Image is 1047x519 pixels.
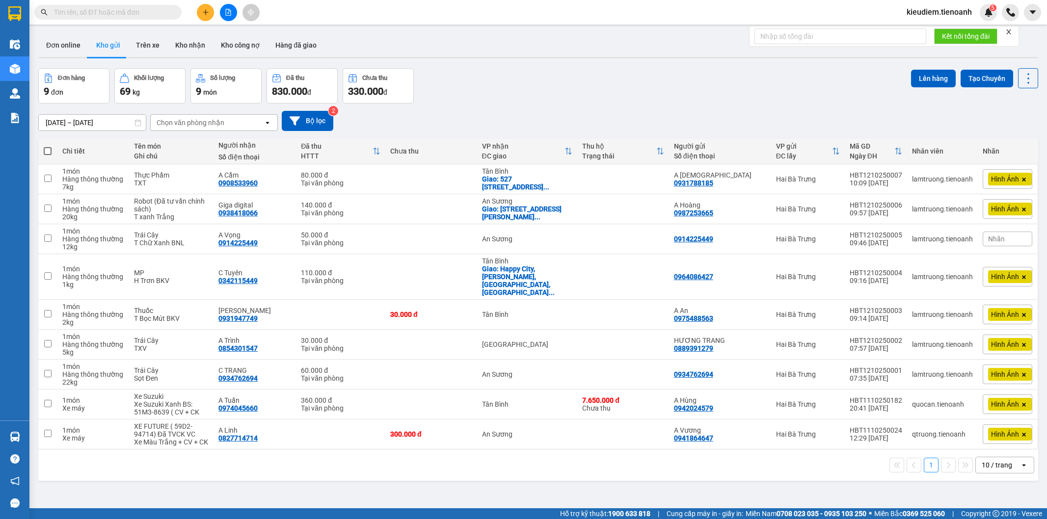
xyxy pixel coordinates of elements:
div: Xe Suzuki [134,392,209,400]
span: Hình Ảnh [991,340,1019,349]
img: warehouse-icon [10,432,20,442]
div: 0908533960 [218,179,258,187]
button: 1 [924,458,939,472]
span: Hình Ảnh [991,175,1019,183]
div: 0975488563 [674,314,713,322]
div: 1 món [62,265,124,273]
button: Bộ lọc [282,111,333,131]
div: MP [134,269,209,277]
div: 09:57 [DATE] [850,209,902,217]
div: lamtruong.tienoanh [912,235,973,243]
div: Hai Bà Trưng [776,205,840,213]
span: Nhãn [988,235,1005,243]
span: Hình Ảnh [991,430,1019,439]
div: 0931947749 [218,314,258,322]
div: Thu hộ [582,142,656,150]
div: An Sương [482,430,573,438]
div: 09:16 [DATE] [850,277,902,285]
span: ... [535,213,540,221]
div: VP gửi [776,142,832,150]
div: Tại văn phòng [301,239,380,247]
div: 0974045660 [218,404,258,412]
th: Toggle SortBy [477,138,578,164]
span: message [10,498,20,508]
sup: 2 [328,106,338,116]
div: Giao: Happy City, Nguyễn Văn Linh, Bình Hưng, Bình Chánh, Hồ Chí Minh [482,265,573,296]
div: 0941864647 [674,434,713,442]
div: A Vọng [218,231,291,239]
button: Khối lượng69kg [114,68,186,104]
button: file-add [220,4,237,21]
div: 2 kg [62,318,124,326]
div: An Sương [482,197,573,205]
div: Tên món [134,142,209,150]
div: A An [674,307,766,314]
button: Lên hàng [911,70,956,87]
div: 10:09 [DATE] [850,179,902,187]
div: 1 món [62,363,124,370]
div: Khối lượng [134,75,164,81]
div: Trái Cây [134,231,209,239]
span: copyright [993,510,999,517]
div: 0827714714 [218,434,258,442]
div: 1 món [62,167,124,175]
button: aim [242,4,260,21]
input: Nhập số tổng đài [754,28,926,44]
span: Kết nối tổng đài [942,31,990,42]
div: Nhân viên [912,147,973,155]
span: Hình Ảnh [991,205,1019,213]
button: Kho gửi [88,33,128,57]
div: Hai Bà Trưng [776,273,840,281]
div: Giao: 527 Sư Vạn Hạnh, Phường 12, Quận 10, Hồ Chí Minh [482,175,573,191]
div: A Phúc [674,171,766,179]
div: 60.000 đ [301,366,380,374]
div: Giao: 55 Minh Phụng, Tân Thới Nhất, Quận 12, Hồ Chí Minh [482,205,573,221]
span: close [1005,28,1012,35]
div: 1 món [62,396,124,404]
span: notification [10,476,20,486]
div: Hai Bà Trưng [776,235,840,243]
div: Đơn hàng [58,75,85,81]
div: 07:57 [DATE] [850,344,902,352]
span: file-add [225,9,232,16]
div: Hàng thông thường [62,235,124,243]
div: 0931788185 [674,179,713,187]
th: Toggle SortBy [577,138,669,164]
span: question-circle [10,454,20,464]
div: Hai Bà Trưng [776,340,840,348]
span: 9 [44,85,49,97]
button: Kết nối tổng đài [934,28,997,44]
div: lamtruong.tienoanh [912,205,973,213]
span: món [203,88,217,96]
div: lamtruong.tienoanh [912,370,973,378]
div: 1 món [62,333,124,340]
div: A Tuấn [218,396,291,404]
div: 1 món [62,197,124,205]
button: plus [197,4,214,21]
div: 30.000 đ [301,337,380,344]
span: Miền Bắc [874,508,945,519]
div: A Cẩm [218,171,291,179]
div: Nhãn [983,147,1032,155]
div: quocan.tienoanh [912,400,973,408]
div: HBT1210250007 [850,171,902,179]
div: HTTT [301,152,373,160]
div: Hai Bà Trưng [776,370,840,378]
div: HBT1210250003 [850,307,902,314]
button: Đơn online [38,33,88,57]
div: lamtruong.tienoanh [912,311,973,318]
div: 0964086427 [674,273,713,281]
span: ... [549,288,555,296]
span: Hình Ảnh [991,370,1019,379]
div: Hàng thông thường [62,370,124,378]
div: Hai Bà Trưng [776,430,840,438]
span: | [658,508,659,519]
span: caret-down [1028,8,1037,17]
div: Tại văn phòng [301,344,380,352]
div: Tại văn phòng [301,404,380,412]
button: caret-down [1024,4,1041,21]
div: Thực Phẩm [134,171,209,179]
div: An Sương [482,235,573,243]
th: Toggle SortBy [296,138,385,164]
div: Ngày ĐH [850,152,894,160]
